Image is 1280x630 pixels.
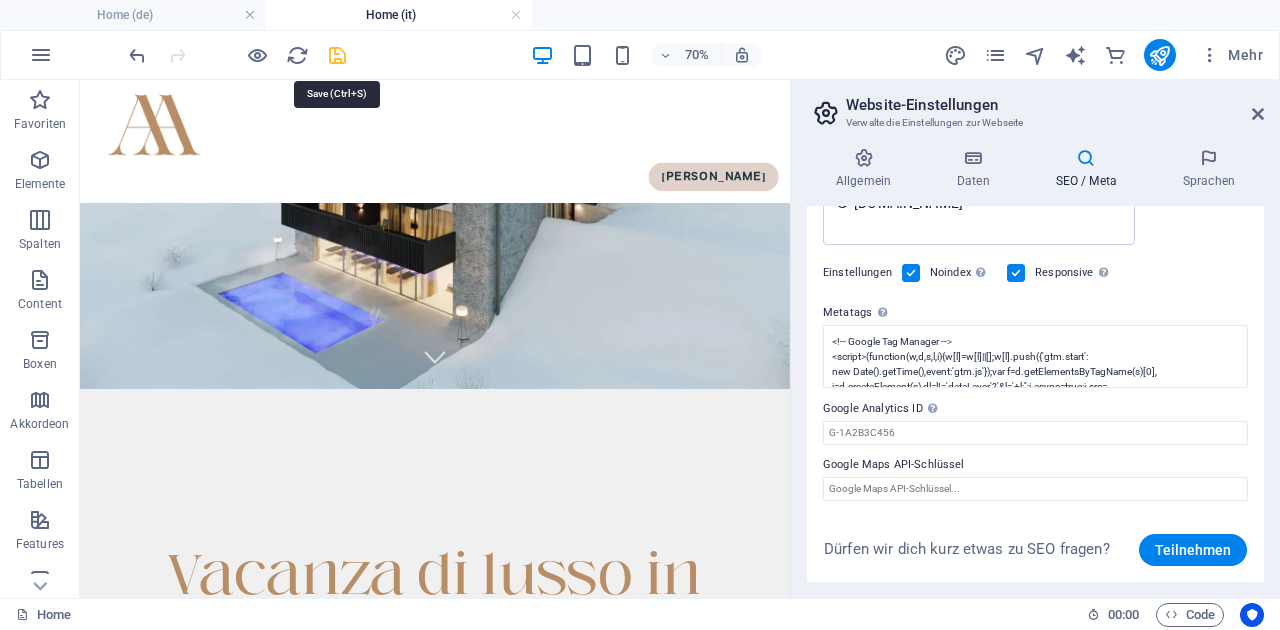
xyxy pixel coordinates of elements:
button: undo [125,43,149,67]
span: Teilnehmen [1155,534,1231,566]
span: : [1122,607,1125,622]
input: Google Maps API-Schlüssel... [823,477,1248,501]
h2: Website-Einstellungen [846,96,1264,114]
input: G-1A2B3C456 [823,421,1248,445]
p: Akkordeon [10,416,69,432]
p: Content [18,296,62,312]
button: pages [984,43,1008,67]
h4: Allgemein [807,148,928,190]
h6: Session-Zeit [1087,603,1140,627]
button: Usercentrics [1240,603,1264,627]
button: save [325,43,349,67]
a: Klick, um Auswahl aufzuheben. Doppelklick öffnet Seitenverwaltung [16,603,71,627]
label: Google Analytics ID [823,397,1248,421]
button: design [944,43,968,67]
h3: Verwalte die Einstellungen zur Webseite [846,114,1224,132]
i: Commerce [1104,44,1127,67]
i: Bei Größenänderung Zoomstufe automatisch an das gewählte Gerät anpassen. [733,46,751,64]
h6: 70% [681,43,713,67]
button: Mehr [1192,39,1271,71]
button: Klicke hier, um den Vorschau-Modus zu verlassen [245,43,269,67]
p: Tabellen [17,476,63,492]
i: Design (Strg+Alt+Y) [944,44,967,67]
i: Rückgängig: Header-Angaben ändern (Strg+Z) [126,44,149,67]
span: Mehr [1200,45,1263,65]
label: Google Maps API-Schlüssel [823,453,1248,477]
p: Dürfen wir dich kurz etwas zu SEO fragen? [824,539,1139,562]
h4: Daten [928,148,1027,190]
i: Seite neu laden [286,44,309,67]
p: Boxen [23,356,57,372]
label: Einstellungen [823,261,892,285]
button: commerce [1104,43,1128,67]
p: Favoriten [14,116,66,132]
i: Navigator [1024,44,1047,67]
button: navigator [1024,43,1048,67]
button: Teilnehmen [1139,534,1247,566]
p: Elemente [15,176,66,192]
h4: SEO / Meta [1027,148,1154,190]
label: Metatags [823,301,1248,325]
i: Veröffentlichen [1148,44,1171,67]
button: text_generator [1064,43,1088,67]
i: Seiten (Strg+Alt+S) [984,44,1007,67]
label: Responsive [1035,261,1114,285]
span: 00 00 [1108,603,1139,627]
i: AI Writer [1064,44,1087,67]
p: Features [16,536,64,552]
h4: Home (it) [266,4,532,26]
label: Noindex [930,261,995,285]
button: Code [1156,603,1224,627]
button: publish [1144,39,1176,71]
h4: Sprachen [1154,148,1264,190]
p: Spalten [19,236,61,252]
span: Code [1165,603,1215,627]
button: reload [285,43,309,67]
button: 70% [651,43,722,67]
